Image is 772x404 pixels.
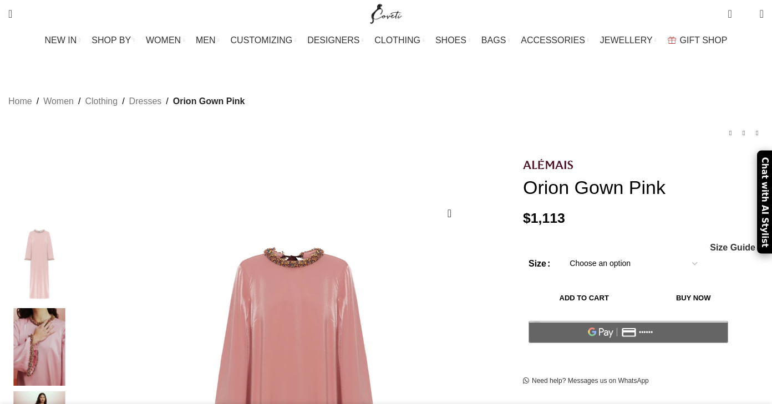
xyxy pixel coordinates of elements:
[374,29,424,52] a: CLOTHING
[709,243,755,252] a: Size Guide
[45,35,77,45] span: NEW IN
[529,321,728,343] button: Pay with GPay
[307,29,363,52] a: DESIGNERS
[481,29,510,52] a: BAGS
[529,257,550,271] label: Size
[435,29,470,52] a: SHOES
[523,159,573,169] img: Alemais
[680,35,728,45] span: GIFT SHOP
[368,8,405,18] a: Site logo
[523,211,531,226] span: $
[196,35,216,45] span: MEN
[146,35,181,45] span: WOMEN
[374,35,420,45] span: CLOTHING
[231,29,297,52] a: CUSTOMIZING
[307,35,359,45] span: DESIGNERS
[6,226,73,303] img: Alemais
[521,35,585,45] span: ACCESSORIES
[8,94,32,109] a: Home
[740,3,751,25] div: My Wishlist
[645,287,741,310] button: Buy now
[196,29,219,52] a: MEN
[600,35,653,45] span: JEWELLERY
[3,3,18,25] a: Search
[529,287,639,310] button: Add to cart
[668,37,676,44] img: GiftBag
[146,29,185,52] a: WOMEN
[710,243,755,252] span: Size Guide
[92,35,131,45] span: SHOP BY
[523,377,649,386] a: Need help? Messages us on WhatsApp
[92,29,135,52] a: SHOP BY
[8,94,245,109] nav: Breadcrumb
[43,94,74,109] a: Women
[481,35,506,45] span: BAGS
[750,126,764,140] a: Next product
[523,176,764,199] h1: Orion Gown Pink
[173,94,245,109] span: Orion Gown Pink
[668,29,728,52] a: GIFT SHOP
[3,29,769,52] div: Main navigation
[722,3,737,25] a: 0
[729,6,737,14] span: 0
[85,94,118,109] a: Clothing
[526,349,730,350] iframe: Secure payment input frame
[600,29,657,52] a: JEWELLERY
[639,329,654,336] text: ••••••
[435,35,466,45] span: SHOES
[45,29,81,52] a: NEW IN
[523,211,565,226] bdi: 1,113
[724,126,737,140] a: Previous product
[521,29,589,52] a: ACCESSORIES
[231,35,293,45] span: CUSTOMIZING
[129,94,162,109] a: Dresses
[743,11,751,19] span: 0
[6,308,73,385] img: Alemais Dresses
